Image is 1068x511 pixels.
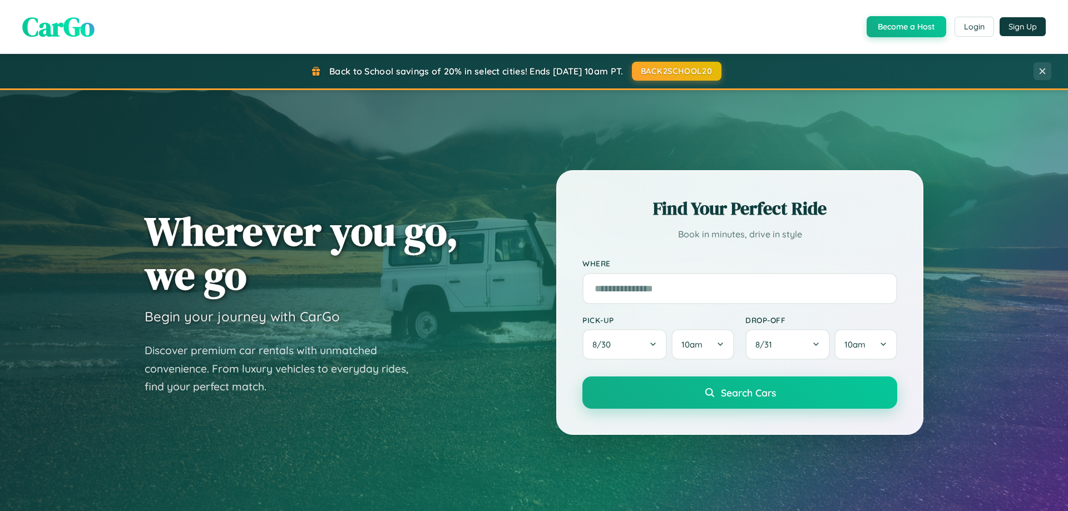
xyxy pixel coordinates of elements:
button: 10am [834,329,897,360]
span: CarGo [22,8,95,45]
p: Book in minutes, drive in style [582,226,897,242]
span: Back to School savings of 20% in select cities! Ends [DATE] 10am PT. [329,66,623,77]
label: Drop-off [745,315,897,325]
button: Search Cars [582,376,897,409]
button: BACK2SCHOOL20 [632,62,721,81]
h1: Wherever you go, we go [145,209,458,297]
span: 8 / 31 [755,339,778,350]
button: 8/31 [745,329,830,360]
button: 8/30 [582,329,667,360]
label: Where [582,259,897,269]
span: Search Cars [721,386,776,399]
p: Discover premium car rentals with unmatched convenience. From luxury vehicles to everyday rides, ... [145,341,423,396]
span: 10am [844,339,866,350]
span: 8 / 30 [592,339,616,350]
span: 10am [681,339,703,350]
h3: Begin your journey with CarGo [145,308,340,325]
button: Become a Host [867,16,946,37]
label: Pick-up [582,315,734,325]
button: Login [955,17,994,37]
h2: Find Your Perfect Ride [582,196,897,221]
button: Sign Up [1000,17,1046,36]
button: 10am [671,329,734,360]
